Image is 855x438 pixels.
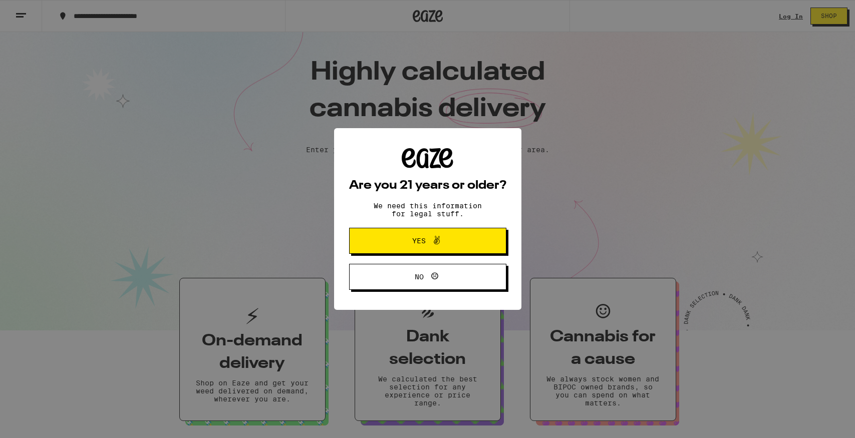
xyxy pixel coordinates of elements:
p: We need this information for legal stuff. [365,202,490,218]
button: Yes [349,228,506,254]
span: No [415,273,424,280]
span: Yes [412,237,426,244]
button: No [349,264,506,290]
h2: Are you 21 years or older? [349,180,506,192]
